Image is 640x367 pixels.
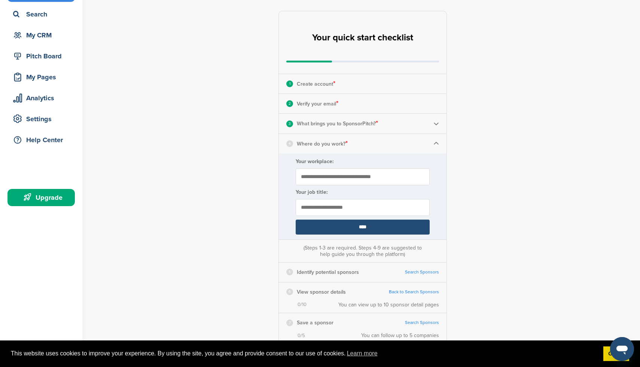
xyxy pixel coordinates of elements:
[297,99,338,108] p: Verify your email
[7,48,75,65] a: Pitch Board
[11,70,75,84] div: My Pages
[286,288,293,295] div: 6
[11,49,75,63] div: Pitch Board
[298,302,307,308] span: 0/10
[11,7,75,21] div: Search
[286,120,293,127] div: 3
[433,121,439,126] img: Checklist arrow 2
[603,346,629,361] a: dismiss cookie message
[405,269,439,275] a: Search Sponsors
[286,319,293,326] div: 7
[286,140,293,147] div: 4
[11,28,75,42] div: My CRM
[389,289,439,295] a: Back to Search Sponsors
[312,30,413,46] h2: Your quick start checklist
[297,119,378,128] p: What brings you to SponsorPitch?
[298,333,305,339] span: 0/5
[7,89,75,107] a: Analytics
[296,158,430,165] label: Your workplace:
[7,68,75,86] a: My Pages
[11,91,75,105] div: Analytics
[7,27,75,44] a: My CRM
[286,100,293,107] div: 2
[302,245,424,257] div: (Steps 1-3 are required. Steps 4-9 are suggested to help guide you through the platform)
[297,267,359,277] p: Identify potential sponsors
[7,189,75,206] a: Upgrade
[286,269,293,275] div: 5
[7,110,75,128] a: Settings
[610,337,634,361] iframe: Button to launch messaging window
[346,348,379,359] a: learn more about cookies
[296,189,430,195] label: Your job title:
[11,348,597,359] span: This website uses cookies to improve your experience. By using the site, you agree and provide co...
[286,80,293,87] div: 1
[11,191,75,204] div: Upgrade
[297,287,346,297] p: View sponsor details
[361,332,439,354] div: You can follow up to 5 companies
[297,139,348,149] p: Where do you work?
[405,320,439,325] a: Search Sponsors
[433,141,439,146] img: Checklist arrow 1
[297,318,333,327] p: Save a sponsor
[7,131,75,149] a: Help Center
[297,79,335,89] p: Create account
[11,112,75,126] div: Settings
[7,6,75,23] a: Search
[11,133,75,147] div: Help Center
[338,302,439,308] div: You can view up to 10 sponsor detail pages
